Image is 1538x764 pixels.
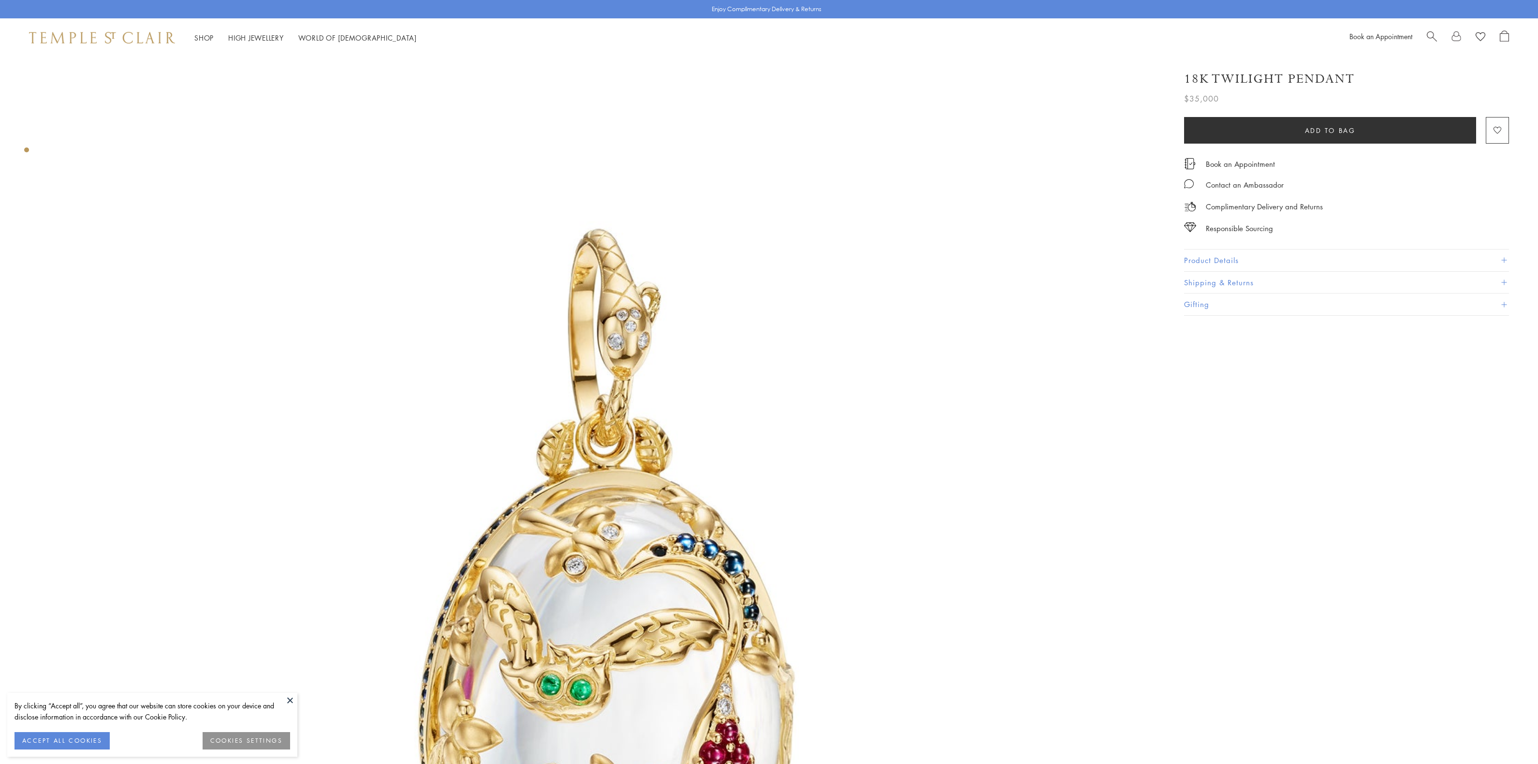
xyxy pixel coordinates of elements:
[1184,250,1509,271] button: Product Details
[1206,179,1284,191] div: Contact an Ambassador
[228,33,284,43] a: High JewelleryHigh Jewellery
[194,33,214,43] a: ShopShop
[1184,92,1219,105] span: $35,000
[1184,179,1194,189] img: MessageIcon-01_2.svg
[194,32,417,44] nav: Main navigation
[203,732,290,749] button: COOKIES SETTINGS
[1500,30,1509,45] a: Open Shopping Bag
[1184,158,1196,169] img: icon_appointment.svg
[1206,159,1275,169] a: Book an Appointment
[24,145,29,160] div: Product gallery navigation
[1427,30,1437,45] a: Search
[1184,71,1355,88] h1: 18K Twilight Pendant
[1206,201,1323,213] p: Complimentary Delivery and Returns
[15,732,110,749] button: ACCEPT ALL COOKIES
[712,4,821,14] p: Enjoy Complimentary Delivery & Returns
[1349,31,1412,41] a: Book an Appointment
[1305,125,1356,136] span: Add to bag
[1184,201,1196,213] img: icon_delivery.svg
[29,32,175,44] img: Temple St. Clair
[1206,222,1273,235] div: Responsible Sourcing
[1184,222,1196,232] img: icon_sourcing.svg
[1184,117,1476,144] button: Add to bag
[298,33,417,43] a: World of [DEMOGRAPHIC_DATA]World of [DEMOGRAPHIC_DATA]
[15,700,290,722] div: By clicking “Accept all”, you agree that our website can store cookies on your device and disclos...
[1184,294,1509,315] button: Gifting
[1184,272,1509,294] button: Shipping & Returns
[1476,30,1485,45] a: View Wishlist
